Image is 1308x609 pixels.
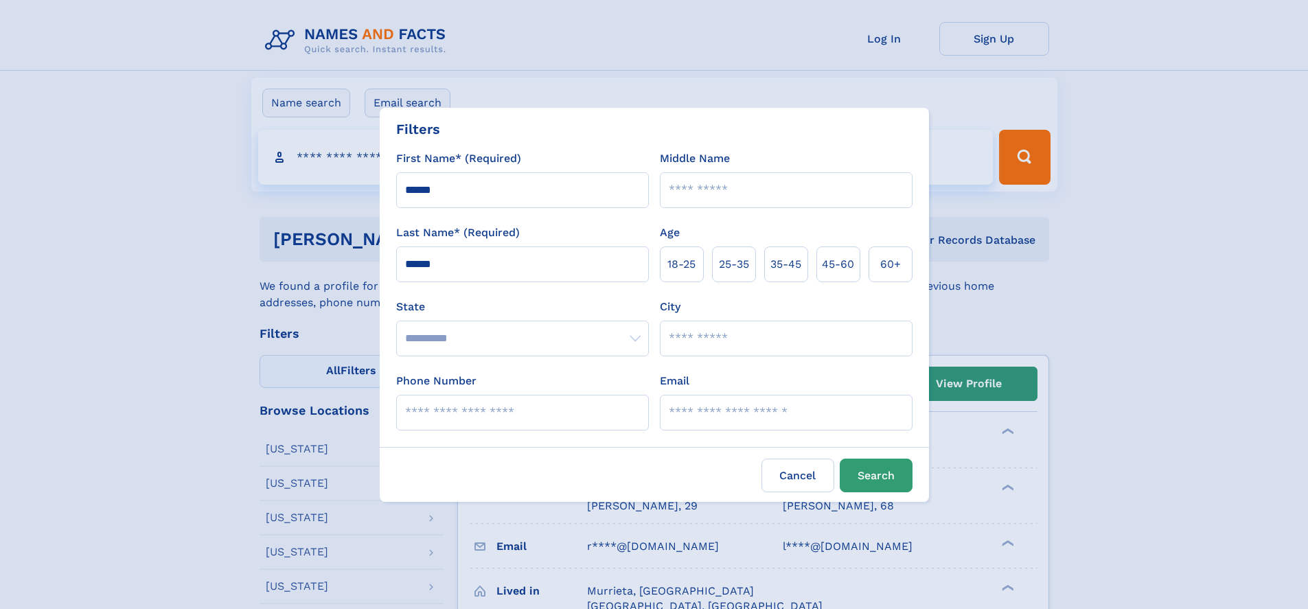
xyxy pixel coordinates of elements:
[660,225,680,241] label: Age
[660,299,680,315] label: City
[396,225,520,241] label: Last Name* (Required)
[660,150,730,167] label: Middle Name
[396,119,440,139] div: Filters
[667,256,696,273] span: 18‑25
[880,256,901,273] span: 60+
[840,459,913,492] button: Search
[770,256,801,273] span: 35‑45
[822,256,854,273] span: 45‑60
[719,256,749,273] span: 25‑35
[396,299,649,315] label: State
[761,459,834,492] label: Cancel
[396,150,521,167] label: First Name* (Required)
[396,373,477,389] label: Phone Number
[660,373,689,389] label: Email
